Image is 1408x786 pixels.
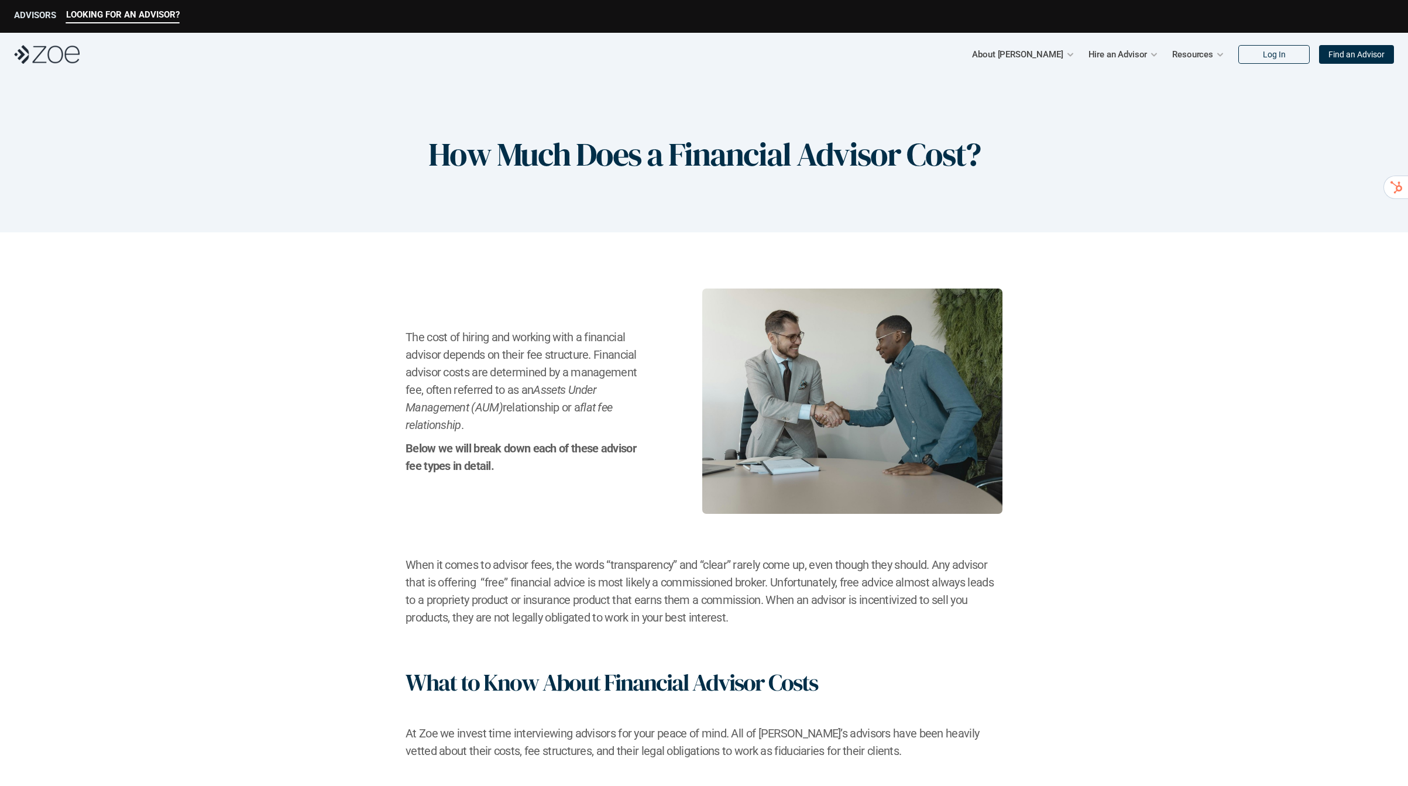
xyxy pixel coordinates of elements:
[406,440,644,475] h2: Below we will break down each of these advisor fee types in detail.
[1172,46,1213,63] p: Resources
[14,10,56,23] a: ADVISORS
[1328,50,1385,60] p: Find an Advisor
[406,400,615,432] em: flat fee relationship
[972,46,1063,63] p: About [PERSON_NAME]
[1088,46,1148,63] p: Hire an Advisor
[428,135,980,174] h1: How Much Does a Financial Advisor Cost?
[406,668,818,696] h1: What to Know About Financial Advisor Costs
[14,10,56,20] p: ADVISORS
[66,9,180,20] p: LOOKING FOR AN ADVISOR?
[406,383,599,414] em: Assets Under Management (AUM)
[1263,50,1286,60] p: Log In
[406,725,1002,760] h2: At Zoe we invest time interviewing advisors for your peace of mind. All of [PERSON_NAME]’s adviso...
[406,556,1002,626] h2: When it comes to advisor fees, the words “transparency” and “clear” rarely come up, even though t...
[406,328,644,434] h2: The cost of hiring and working with a financial advisor depends on their fee structure. Financial...
[1238,45,1310,64] a: Log In
[1319,45,1394,64] a: Find an Advisor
